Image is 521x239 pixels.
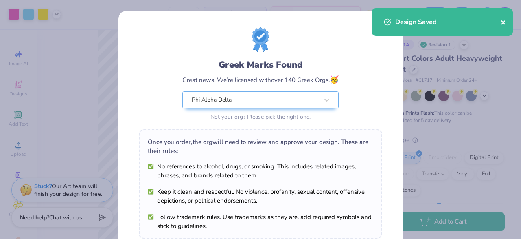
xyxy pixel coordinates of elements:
[182,74,339,85] div: Great news! We’re licensed with over 140 Greek Orgs.
[395,17,501,27] div: Design Saved
[501,17,506,27] button: close
[252,27,269,52] img: license-marks-badge.png
[148,137,373,155] div: Once you order, the org will need to review and approve your design. These are their rules:
[148,212,373,230] li: Follow trademark rules. Use trademarks as they are, add required symbols and stick to guidelines.
[182,58,339,71] div: Greek Marks Found
[182,113,339,121] div: Not your org? Please pick the right one.
[148,162,373,180] li: No references to alcohol, drugs, or smoking. This includes related images, phrases, and brands re...
[330,75,339,84] span: 🥳
[148,187,373,205] li: Keep it clean and respectful. No violence, profanity, sexual content, offensive depictions, or po...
